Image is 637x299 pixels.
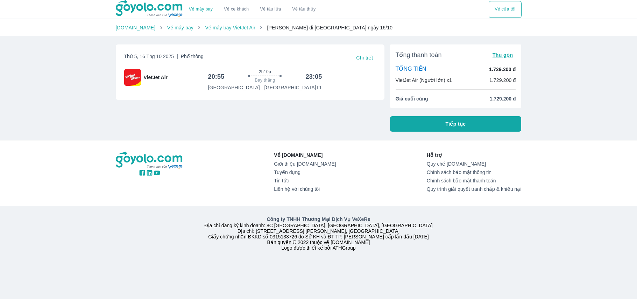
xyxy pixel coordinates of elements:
[427,161,522,167] a: Quy chế [DOMAIN_NAME]
[116,152,184,169] img: logo
[490,50,516,60] button: Thu gọn
[489,1,521,18] div: choose transportation mode
[274,161,336,167] a: Giới thiệu [DOMAIN_NAME]
[183,1,321,18] div: choose transportation mode
[396,51,442,59] span: Tổng thanh toán
[255,1,287,18] a: Vé tàu lửa
[274,186,336,192] a: Liên hệ với chúng tôi
[189,7,213,12] a: Vé máy bay
[116,25,156,30] a: [DOMAIN_NAME]
[286,1,321,18] button: Vé tàu thủy
[116,24,522,31] nav: breadcrumb
[396,95,428,102] span: Giá cuối cùng
[356,55,373,61] span: Chi tiết
[396,65,426,73] p: TỔNG TIỀN
[259,69,271,75] span: 2h10p
[117,216,520,223] p: Công ty TNHH Thương Mại Dịch Vụ VeXeRe
[208,84,260,91] p: [GEOGRAPHIC_DATA]
[267,25,392,30] span: [PERSON_NAME] đi [GEOGRAPHIC_DATA] ngày 16/10
[396,77,452,84] p: VietJet Air (Người lớn) x1
[427,169,522,175] a: Chính sách bảo mật thông tin
[112,216,526,251] div: Địa chỉ đăng ký kinh doanh: 8C [GEOGRAPHIC_DATA], [GEOGRAPHIC_DATA], [GEOGRAPHIC_DATA] Địa chỉ: [...
[167,25,193,30] a: Vé máy bay
[144,74,168,81] span: VietJet Air
[274,178,336,183] a: Tin tức
[181,54,204,59] span: Phổ thông
[208,72,224,81] h6: 20:55
[264,84,322,91] p: [GEOGRAPHIC_DATA] T1
[490,95,516,102] span: 1.729.200 đ
[446,120,466,127] span: Tiếp tục
[124,53,204,63] span: Thứ 5, 16 Thg 10 2025
[274,152,336,159] p: Về [DOMAIN_NAME]
[353,53,376,63] button: Chi tiết
[427,186,522,192] a: Quy trình giải quyết tranh chấp & khiếu nại
[306,72,322,81] h6: 23:05
[489,66,516,73] p: 1.729.200 đ
[274,169,336,175] a: Tuyển dụng
[224,7,249,12] a: Vé xe khách
[177,54,178,59] span: |
[493,52,513,58] span: Thu gọn
[390,116,522,132] button: Tiếp tục
[489,77,516,84] p: 1.729.200 đ
[255,77,275,83] span: Bay thẳng
[427,178,522,183] a: Chính sách bảo mật thanh toán
[205,25,255,30] a: Vé máy bay VietJet Air
[489,1,521,18] button: Vé của tôi
[427,152,522,159] p: Hỗ trợ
